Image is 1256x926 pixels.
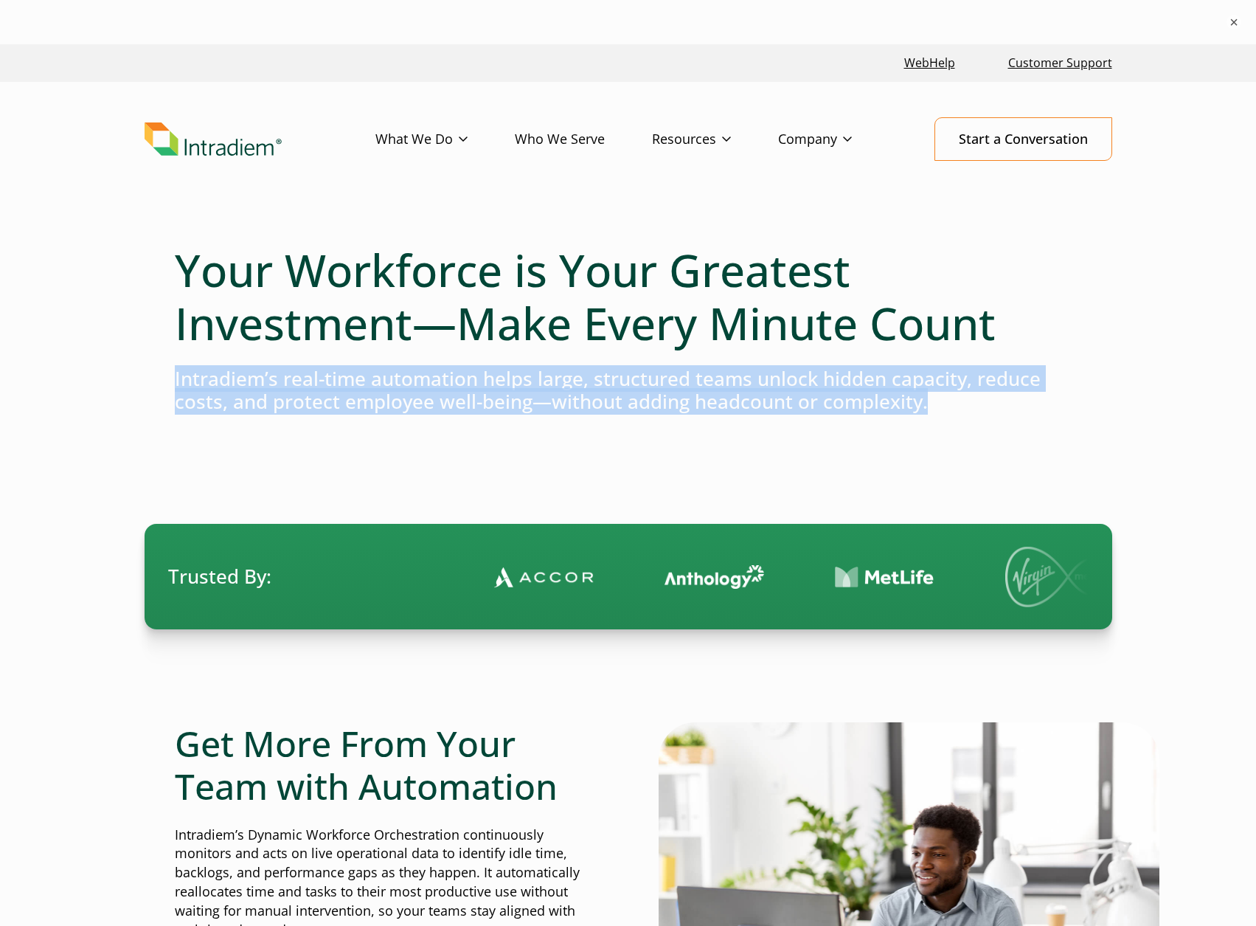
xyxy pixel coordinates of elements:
h2: Get More From Your Team with Automation [175,722,598,807]
a: Start a Conversation [934,117,1112,161]
a: What We Do [375,118,515,161]
button: × [1226,15,1241,30]
img: Contact Center Automation MetLife Logo [815,566,915,589]
a: Customer Support [1002,47,1118,79]
h1: Your Workforce is Your Greatest Investment—Make Every Minute Count [175,243,1082,350]
img: Intradiem [145,122,282,156]
img: Contact Center Automation Accor Logo [474,566,574,588]
a: Resources [652,118,778,161]
a: Who We Serve [515,118,652,161]
span: Trusted By: [168,563,271,590]
a: Link to homepage of Intradiem [145,122,375,156]
h4: Intradiem’s real-time automation helps large, structured teams unlock hidden capacity, reduce cos... [175,367,1082,413]
a: Company [778,118,899,161]
img: Virgin Media logo. [985,547,1089,607]
a: Link opens in a new window [898,47,961,79]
